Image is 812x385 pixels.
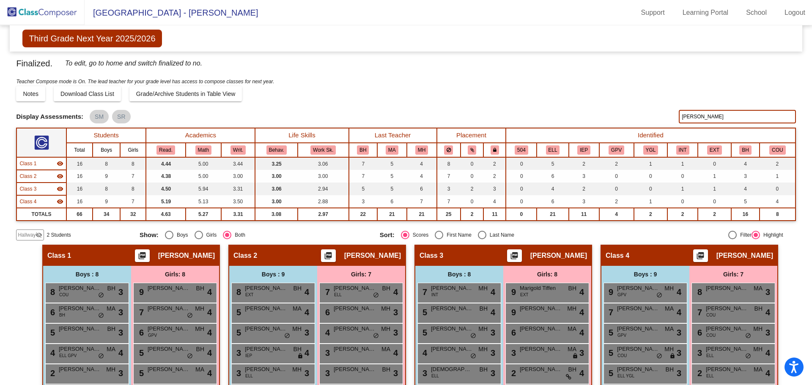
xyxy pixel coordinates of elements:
th: English Language Learner [537,143,568,157]
td: 0 [461,195,484,208]
button: YGL [643,145,658,155]
span: 7 [695,308,702,317]
div: Highlight [760,231,783,239]
td: 0 [667,195,698,208]
td: 8 [120,183,146,195]
th: Receiving Counseling Services [760,143,795,157]
td: 3.31 [221,208,255,221]
td: 1 [667,157,698,170]
mat-radio-group: Select an option [380,231,614,239]
span: 7 [323,287,330,297]
button: EXT [707,145,722,155]
td: 0 [506,195,537,208]
td: 2 [667,208,698,221]
button: Print Students Details [135,249,150,262]
span: 2 Students [47,231,71,239]
button: INT [676,145,689,155]
td: 0 [760,183,795,195]
span: Class 1 [19,160,36,167]
span: 4 [393,286,398,298]
span: [PERSON_NAME] [431,284,473,292]
td: 7 [437,195,461,208]
td: 7 [349,170,377,183]
span: Class 2 [19,172,36,180]
td: 6 [377,195,407,208]
td: 2 [698,208,731,221]
span: do_not_disturb_alt [656,292,662,299]
td: 2 [634,208,668,221]
td: 11 [569,208,599,221]
td: TOTALS [16,208,66,221]
th: Becky Hatten [349,143,377,157]
td: 1 [760,170,795,183]
span: Show: [140,231,159,239]
span: [PERSON_NAME] [59,304,101,313]
td: 0 [599,183,634,195]
span: MH [478,284,488,293]
td: 3 [569,170,599,183]
td: 0 [698,195,731,208]
span: 5 [420,308,427,317]
span: [PERSON_NAME] [431,304,473,313]
td: 5.27 [186,208,221,221]
span: GPV [617,292,626,298]
td: 3 [731,170,760,183]
td: 0 [667,170,698,183]
span: 4 [304,306,309,319]
td: 3.50 [221,195,255,208]
span: do_not_disturb_alt [373,292,379,299]
a: Support [634,6,672,19]
span: BH [294,284,302,293]
td: 7 [437,170,461,183]
th: Academics [146,128,255,143]
mat-icon: picture_as_pdf [323,251,333,263]
td: 4 [760,195,795,208]
span: Notes [23,90,38,97]
button: GPV [609,145,624,155]
button: BH [739,145,751,155]
td: 4 [407,170,437,183]
td: 1 [634,195,668,208]
span: 9 [137,287,144,297]
th: Maggie Alcala [377,143,407,157]
div: Girls: 7 [689,266,777,283]
span: 4 [677,286,681,298]
span: Class 4 [606,251,629,260]
th: Girls [120,143,146,157]
td: 11 [483,208,506,221]
span: [PERSON_NAME] [158,251,215,260]
th: Keep with students [461,143,484,157]
td: 21 [407,208,437,221]
span: INT [431,292,438,298]
span: [PERSON_NAME] [520,304,562,313]
td: 21 [537,208,568,221]
div: Boys : 9 [601,266,689,283]
div: Both [231,231,245,239]
input: Search... [679,110,796,123]
td: 2 [569,157,599,170]
mat-radio-group: Select an option [140,231,373,239]
span: [PERSON_NAME] [530,251,587,260]
button: Print Students Details [507,249,522,262]
td: 7 [120,195,146,208]
th: Keep away students [437,143,461,157]
td: 7 [349,157,377,170]
td: 2 [483,170,506,183]
mat-icon: visibility_off [36,232,42,238]
span: EXT [245,292,253,298]
div: Boys : 8 [43,266,131,283]
button: Behav. [266,145,287,155]
button: Print Students Details [321,249,336,262]
span: [PERSON_NAME] [706,304,748,313]
mat-chip: SM [90,110,109,123]
span: Class 1 [47,251,71,260]
span: MH [195,304,204,313]
span: [PERSON_NAME] [PERSON_NAME] [59,284,101,292]
td: 1 [634,157,668,170]
span: 4 [677,306,681,319]
span: BH [568,284,576,293]
span: Class 3 [420,251,443,260]
span: 7 [137,308,144,317]
span: 5 [234,308,241,317]
td: Lynsey Keith - No Class Name [16,157,66,170]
